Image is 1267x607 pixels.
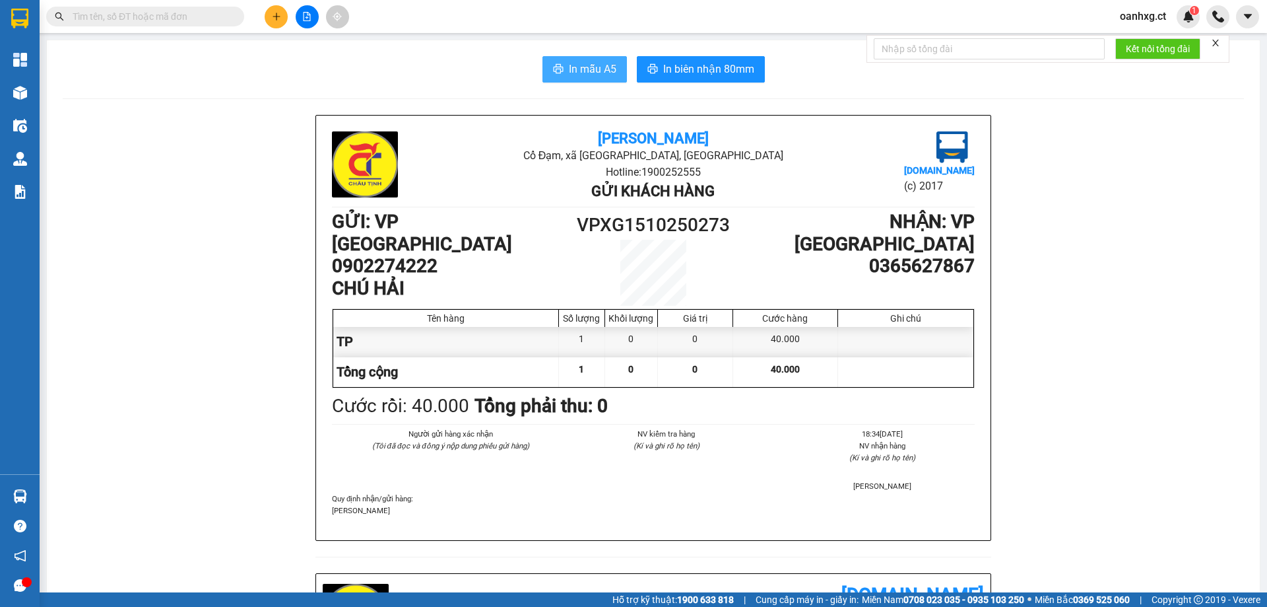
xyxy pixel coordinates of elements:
div: Cước rồi : 40.000 [332,392,469,421]
li: [PERSON_NAME] [791,480,975,492]
li: (c) 2017 [904,178,975,194]
img: logo.jpg [16,17,82,83]
div: 0 [605,327,658,357]
i: (Kí và ghi rõ họ tên) [849,453,915,462]
span: plus [272,12,281,21]
span: close [1211,38,1220,48]
span: In biên nhận 80mm [663,61,754,77]
div: Ghi chú [841,313,970,324]
span: question-circle [14,520,26,532]
span: 40.000 [771,364,800,375]
div: 0 [658,327,733,357]
span: aim [333,12,342,21]
span: 1 [579,364,584,375]
img: warehouse-icon [13,489,27,503]
button: Kết nối tổng đài [1115,38,1200,59]
span: message [14,579,26,592]
img: phone-icon [1212,11,1224,22]
div: 40.000 [733,327,838,357]
img: icon-new-feature [1183,11,1194,22]
img: logo-vxr [11,9,28,28]
span: | [1140,592,1142,607]
div: 1 [559,327,605,357]
strong: 0708 023 035 - 0935 103 250 [903,594,1024,605]
b: [DOMAIN_NAME] [841,584,984,606]
b: [DOMAIN_NAME] [904,165,975,176]
span: Miền Nam [862,592,1024,607]
p: [PERSON_NAME] [332,505,975,517]
div: Khối lượng [608,313,654,324]
span: copyright [1194,595,1203,604]
strong: 0369 525 060 [1073,594,1130,605]
span: printer [553,63,564,76]
div: Quy định nhận/gửi hàng : [332,493,975,517]
img: dashboard-icon [13,53,27,67]
img: warehouse-icon [13,86,27,100]
span: Kết nối tổng đài [1126,42,1190,56]
li: NV kiểm tra hàng [574,428,758,440]
div: Số lượng [562,313,601,324]
b: [PERSON_NAME] [598,130,709,147]
span: In mẫu A5 [569,61,616,77]
button: caret-down [1236,5,1259,28]
div: Giá trị [661,313,729,324]
span: oanhxg.ct [1109,8,1177,24]
b: GỬI : VP [GEOGRAPHIC_DATA] [332,211,512,255]
b: Tổng phải thu: 0 [474,395,608,417]
div: Tên hàng [337,313,555,324]
button: aim [326,5,349,28]
b: NHẬN : VP [GEOGRAPHIC_DATA] [795,211,975,255]
img: solution-icon [13,185,27,199]
li: Hotline: 1900252555 [439,164,867,180]
b: GỬI : VP [GEOGRAPHIC_DATA] [16,96,197,140]
span: printer [647,63,658,76]
i: (Kí và ghi rõ họ tên) [633,441,699,450]
div: TP [333,327,559,357]
img: warehouse-icon [13,152,27,166]
div: Cước hàng [736,313,834,324]
li: Cổ Đạm, xã [GEOGRAPHIC_DATA], [GEOGRAPHIC_DATA] [439,147,867,164]
span: Hỗ trợ kỹ thuật: [612,592,734,607]
sup: 1 [1190,6,1199,15]
b: Gửi khách hàng [591,183,715,199]
input: Tìm tên, số ĐT hoặc mã đơn [73,9,228,24]
input: Nhập số tổng đài [874,38,1105,59]
button: file-add [296,5,319,28]
span: caret-down [1242,11,1254,22]
img: warehouse-icon [13,119,27,133]
span: search [55,12,64,21]
li: NV nhận hàng [791,440,975,452]
h1: VPXG1510250273 [573,211,734,240]
span: Miền Bắc [1035,592,1130,607]
span: 1 [1192,6,1196,15]
li: Người gửi hàng xác nhận [358,428,542,440]
h1: CHÚ HẢI [332,277,573,300]
img: logo.jpg [332,131,398,197]
li: Cổ Đạm, xã [GEOGRAPHIC_DATA], [GEOGRAPHIC_DATA] [123,32,552,49]
span: ⚪️ [1027,597,1031,602]
span: Tổng cộng [337,364,398,380]
span: 0 [628,364,633,375]
img: logo.jpg [936,131,968,163]
span: notification [14,550,26,562]
button: printerIn mẫu A5 [542,56,627,83]
strong: 1900 633 818 [677,594,734,605]
button: printerIn biên nhận 80mm [637,56,765,83]
i: (Tôi đã đọc và đồng ý nộp dung phiếu gửi hàng) [372,441,529,450]
span: | [744,592,746,607]
li: 18:34[DATE] [791,428,975,440]
span: 0 [692,364,698,375]
h1: 0902274222 [332,255,573,277]
h1: 0365627867 [734,255,975,277]
li: Hotline: 1900252555 [123,49,552,65]
span: Cung cấp máy in - giấy in: [756,592,859,607]
button: plus [265,5,288,28]
span: file-add [302,12,311,21]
